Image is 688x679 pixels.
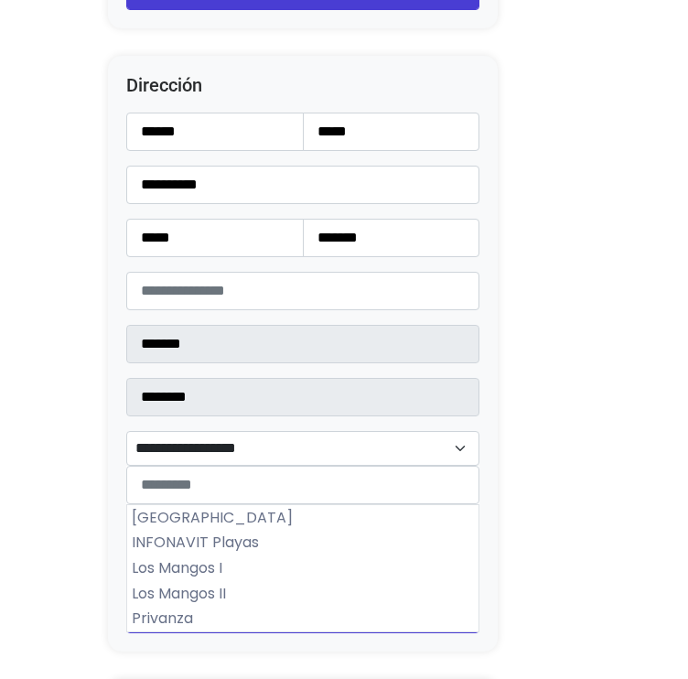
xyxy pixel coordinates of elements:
[127,530,478,555] li: INFONAVIT Playas
[126,74,479,96] h4: Dirección
[127,555,478,581] li: Los Mangos I
[127,505,478,531] li: [GEOGRAPHIC_DATA]
[127,606,478,631] li: Privanza
[127,581,478,607] li: Los Mangos II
